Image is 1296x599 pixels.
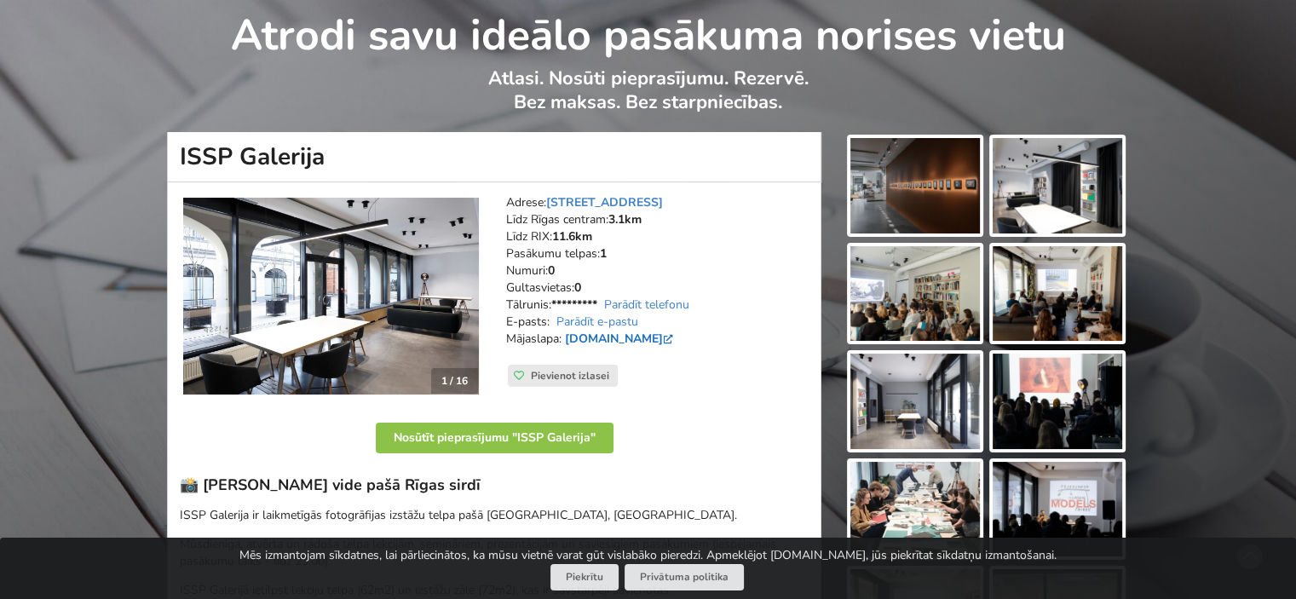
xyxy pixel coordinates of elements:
[608,211,642,228] strong: 3.1km
[180,475,809,495] h3: 📸 [PERSON_NAME] vide pašā Rīgas sirdī
[168,66,1128,132] p: Atlasi. Nosūti pieprasījumu. Rezervē. Bez maksas. Bez starpniecības.
[552,228,592,245] strong: 11.6km
[183,198,479,395] a: Neierastas vietas | Rīga | ISSP Galerija 1 / 16
[850,354,980,449] img: ISSP Galerija | Rīga | Pasākumu vieta - galerijas bilde
[183,198,479,395] img: Neierastas vietas | Rīga | ISSP Galerija
[850,462,980,557] img: ISSP Galerija | Rīga | Pasākumu vieta - galerijas bilde
[180,507,809,524] p: ISSP Galerija ir laikmetīgās fotogrāfijas izstāžu telpa pašā [GEOGRAPHIC_DATA], [GEOGRAPHIC_DATA].
[604,297,689,313] a: Parādīt telefonu
[850,138,980,233] img: ISSP Galerija | Rīga | Pasākumu vieta - galerijas bilde
[625,564,744,590] a: Privātuma politika
[993,138,1122,233] img: ISSP Galerija | Rīga | Pasākumu vieta - galerijas bilde
[556,314,638,330] a: Parādīt e-pastu
[167,132,821,182] h1: ISSP Galerija
[531,369,609,383] span: Pievienot izlasei
[431,368,478,394] div: 1 / 16
[546,194,663,210] a: [STREET_ADDRESS]
[376,423,613,453] button: Nosūtīt pieprasījumu "ISSP Galerija"
[993,354,1122,449] img: ISSP Galerija | Rīga | Pasākumu vieta - galerijas bilde
[548,262,555,279] strong: 0
[574,279,581,296] strong: 0
[565,331,677,347] a: [DOMAIN_NAME]
[506,194,809,365] address: Adrese: Līdz Rīgas centram: Līdz RIX: Pasākumu telpas: Numuri: Gultasvietas: Tālrunis: E-pasts: M...
[180,536,809,570] p: Mūsdienīga, atvērta un radoša telpa lekcijām, semināriem, prezentācijām un saviesīgiem pasākumiem...
[993,462,1122,557] img: ISSP Galerija | Rīga | Pasākumu vieta - galerijas bilde
[850,246,980,342] img: ISSP Galerija | Rīga | Pasākumu vieta - galerijas bilde
[993,246,1122,342] img: ISSP Galerija | Rīga | Pasākumu vieta - galerijas bilde
[550,564,619,590] button: Piekrītu
[600,245,607,262] strong: 1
